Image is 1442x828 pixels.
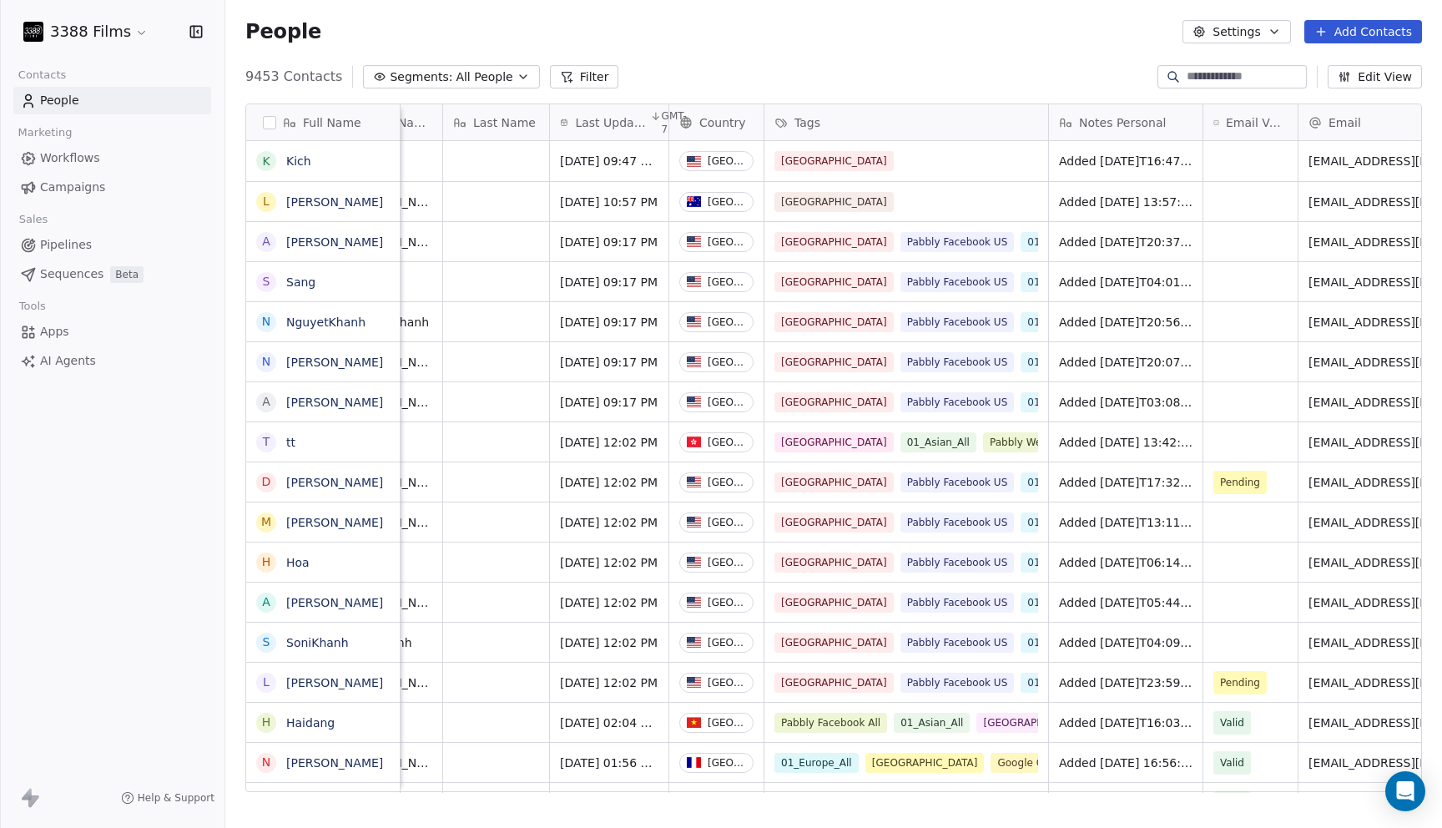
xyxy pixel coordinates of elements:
[774,392,894,412] span: [GEOGRAPHIC_DATA]
[1059,194,1192,210] span: Added [DATE] 13:57:29 via Pabbly Connect, Location Country: [GEOGRAPHIC_DATA], 3388 Films Subscri...
[550,104,668,140] div: Last Updated DateGMT-7
[774,713,887,733] span: Pabbly Facebook All
[708,276,746,288] div: [GEOGRAPHIC_DATA]
[1304,20,1422,43] button: Add Contacts
[262,553,271,571] div: H
[560,714,658,731] span: [DATE] 02:04 AM
[560,634,658,651] span: [DATE] 12:02 PM
[1220,714,1244,731] span: Valid
[262,714,271,731] div: H
[286,195,383,209] a: [PERSON_NAME]
[1220,474,1260,491] span: Pending
[708,717,746,729] div: [GEOGRAPHIC_DATA]
[708,597,746,608] div: [GEOGRAPHIC_DATA]
[1059,474,1192,491] span: Added [DATE]T17:32:52+0000 via Pabbly Connect, Location Country: [GEOGRAPHIC_DATA], Facebook Lead...
[262,353,270,371] div: N
[1021,272,1142,292] span: 01_North America_All
[669,104,764,140] div: Country
[560,554,658,571] span: [DATE] 12:02 PM
[11,63,73,88] span: Contacts
[1059,594,1192,611] span: Added [DATE]T05:44:28+0000 via Pabbly Connect, Location Country: [GEOGRAPHIC_DATA], Facebook Lead...
[1049,104,1203,140] div: Notes Personal
[560,474,658,491] span: [DATE] 12:02 PM
[560,314,658,331] span: [DATE] 09:17 PM
[708,396,746,408] div: [GEOGRAPHIC_DATA]
[550,65,619,88] button: Filter
[1021,352,1142,372] span: 01_North America_All
[900,392,1015,412] span: Pabbly Facebook US
[40,323,69,341] span: Apps
[1021,553,1142,573] span: 01_North America_All
[1059,234,1192,250] span: Added [DATE]T20:37:23+0000 via Pabbly Connect, Location Country: [GEOGRAPHIC_DATA], Facebook Lead...
[286,356,383,369] a: [PERSON_NAME]
[1182,20,1290,43] button: Settings
[699,114,746,131] span: Country
[708,477,746,488] div: [GEOGRAPHIC_DATA]
[560,274,658,290] span: [DATE] 09:17 PM
[764,104,1048,140] div: Tags
[1059,354,1192,371] span: Added [DATE]T20:07:06+0000 via Pabbly Connect, Location Country: [GEOGRAPHIC_DATA], Facebook Lead...
[560,194,658,210] span: [DATE] 10:57 PM
[12,294,53,319] span: Tools
[900,312,1015,332] span: Pabbly Facebook US
[286,436,295,449] a: tt
[1059,554,1192,571] span: Added [DATE]T06:14:51+0000 via Pabbly Connect, Location Country: [GEOGRAPHIC_DATA], Facebook Lead...
[708,637,746,649] div: [GEOGRAPHIC_DATA]
[708,757,746,769] div: [GEOGRAPHIC_DATA]
[900,352,1015,372] span: Pabbly Facebook US
[1385,771,1425,811] div: Open Intercom Messenger
[262,593,270,611] div: A
[1021,312,1142,332] span: 01_North America_All
[263,674,270,691] div: L
[138,791,214,805] span: Help & Support
[286,596,383,609] a: [PERSON_NAME]
[286,716,335,730] a: Haidang
[560,153,658,169] span: [DATE] 09:47 AM
[13,174,211,201] a: Campaigns
[900,553,1015,573] span: Pabbly Facebook US
[1226,114,1288,131] span: Email Verification Status
[560,394,658,411] span: [DATE] 09:17 PM
[774,312,894,332] span: [GEOGRAPHIC_DATA]
[1059,634,1192,651] span: Added [DATE]T04:09:13+0000 via Pabbly Connect, Location Country: [GEOGRAPHIC_DATA], Facebook Lead...
[262,313,270,331] div: N
[1203,104,1298,140] div: Email Verification Status
[900,272,1015,292] span: Pabbly Facebook US
[900,512,1015,533] span: Pabbly Facebook US
[900,432,976,452] span: 01_Asian_All
[1059,153,1192,169] span: Added [DATE]T16:47:18+0000 via Pabbly Connect, Location Country: [GEOGRAPHIC_DATA], Facebook Lead...
[662,109,689,136] span: GMT-7
[263,273,270,290] div: S
[560,354,658,371] span: [DATE] 09:17 PM
[1220,674,1260,691] span: Pending
[245,19,321,44] span: People
[262,153,270,170] div: K
[286,556,310,569] a: Hoa
[13,347,211,375] a: AI Agents
[560,234,658,250] span: [DATE] 09:17 PM
[443,104,549,140] div: Last Name
[13,231,211,259] a: Pipelines
[900,633,1015,653] span: Pabbly Facebook US
[261,513,271,531] div: M
[286,516,383,529] a: [PERSON_NAME]
[286,235,383,249] a: [PERSON_NAME]
[13,87,211,114] a: People
[1059,514,1192,531] span: Added [DATE]T13:11:02+0000 via Pabbly Connect, Location Country: [GEOGRAPHIC_DATA], Facebook Lead...
[456,68,512,86] span: All People
[40,265,103,283] span: Sequences
[12,207,55,232] span: Sales
[1328,65,1422,88] button: Edit View
[774,673,894,693] span: [GEOGRAPHIC_DATA]
[900,472,1015,492] span: Pabbly Facebook US
[1021,512,1142,533] span: 01_North America_All
[708,356,746,368] div: [GEOGRAPHIC_DATA]
[1329,114,1361,131] span: Email
[708,437,746,448] div: [GEOGRAPHIC_DATA]
[110,266,144,283] span: Beta
[1059,755,1192,771] span: Added [DATE] 16:56:44 via Pabbly Connect, Location Country: [GEOGRAPHIC_DATA], 3388 Films Subscri...
[794,114,820,131] span: Tags
[262,233,270,250] div: A
[245,67,342,87] span: 9453 Contacts
[708,155,746,167] div: [GEOGRAPHIC_DATA]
